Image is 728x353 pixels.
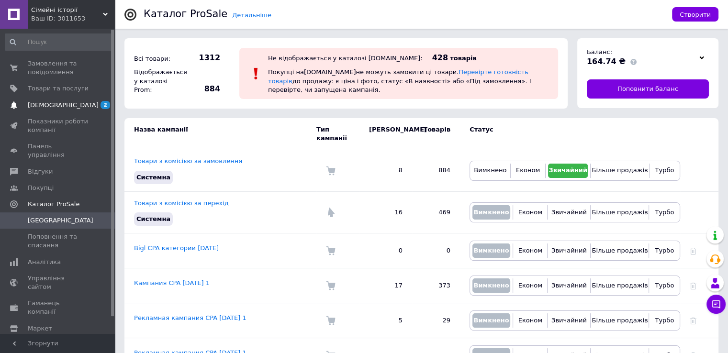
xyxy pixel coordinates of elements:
span: Економ [516,166,540,174]
button: Турбо [651,313,677,328]
span: 164.74 ₴ [587,57,626,66]
span: Управління сайтом [28,274,89,291]
span: Економ [518,247,542,254]
a: Видалити [690,247,696,254]
input: Пошук [5,33,113,51]
span: Звичайний [551,282,587,289]
span: Каталог ProSale [28,200,79,209]
button: Турбо [651,205,677,220]
td: 29 [412,303,460,338]
td: 0 [359,233,412,268]
td: 16 [359,191,412,233]
span: Вимкнено [473,317,509,324]
span: Покупці на [DOMAIN_NAME] не можуть замовити ці товари. до продажу: є ціна і фото, статус «В наявн... [268,68,531,93]
span: Більше продажів [592,247,648,254]
span: Більше продажів [592,317,648,324]
span: Панель управління [28,142,89,159]
span: товарів [450,55,476,62]
span: Поповнення та списання [28,232,89,250]
span: Вимкнено [474,166,506,174]
button: Більше продажів [593,243,646,258]
span: Вимкнено [473,209,509,216]
button: Створити [672,7,718,22]
span: Сімейні історії [31,6,103,14]
span: Більше продажів [592,209,648,216]
button: Звичайний [548,164,588,178]
button: Економ [515,243,545,258]
button: Турбо [652,164,677,178]
img: Комісія за замовлення [326,316,336,325]
a: Товари з комісією за замовлення [134,157,242,165]
div: Відображається у каталозі Prom: [132,66,184,97]
td: [PERSON_NAME] [359,118,412,150]
span: Турбо [655,166,674,174]
a: Кампания CPA [DATE] 1 [134,279,210,287]
button: Більше продажів [593,313,646,328]
span: 884 [187,84,220,94]
button: Економ [515,278,545,293]
button: Звичайний [550,313,588,328]
img: Комісія за замовлення [326,281,336,290]
td: 884 [412,150,460,191]
div: Ваш ID: 3011653 [31,14,115,23]
span: Поповнити баланс [617,85,678,93]
span: 2 [101,101,110,109]
div: Всі товари: [132,52,184,66]
a: Bigl CPA категории [DATE] [134,244,219,252]
a: Рекламная кампания CPA [DATE] 1 [134,314,246,321]
span: Більше продажів [592,282,648,289]
td: 0 [412,233,460,268]
button: Вимкнено [472,278,510,293]
button: Звичайний [550,278,588,293]
span: Турбо [655,247,674,254]
span: Економ [518,282,542,289]
td: Статус [460,118,680,150]
span: 1312 [187,53,220,63]
button: Економ [515,205,545,220]
span: Замовлення та повідомлення [28,59,89,77]
img: Комісія за замовлення [326,166,336,176]
span: [GEOGRAPHIC_DATA] [28,216,93,225]
div: Не відображається у каталозі [DOMAIN_NAME]: [268,55,423,62]
div: Каталог ProSale [144,9,227,19]
a: Видалити [690,317,696,324]
span: Звичайний [551,247,587,254]
img: Комісія за перехід [326,208,336,217]
span: Вимкнено [473,282,509,289]
span: Системна [136,174,170,181]
td: Назва кампанії [124,118,316,150]
span: Більше продажів [592,166,648,174]
span: Турбо [655,317,674,324]
span: Економ [518,317,542,324]
span: Турбо [655,209,674,216]
span: Звичайний [549,166,587,174]
td: 8 [359,150,412,191]
button: Економ [515,313,545,328]
span: Відгуки [28,167,53,176]
a: Детальніше [232,11,271,19]
span: 428 [432,53,448,62]
button: Чат з покупцем [706,295,726,314]
a: Перевірте готовність товарів [268,68,528,84]
button: Вимкнено [472,313,510,328]
span: Створити [680,11,711,18]
span: Аналітика [28,258,61,266]
td: Тип кампанії [316,118,359,150]
span: Маркет [28,324,52,333]
td: 373 [412,268,460,303]
span: Вимкнено [473,247,509,254]
button: Більше продажів [593,205,646,220]
span: Системна [136,215,170,222]
button: Звичайний [550,205,588,220]
span: Турбо [655,282,674,289]
button: Вимкнено [472,243,510,258]
span: Гаманець компанії [28,299,89,316]
span: Економ [518,209,542,216]
img: Комісія за замовлення [326,246,336,255]
span: Звичайний [551,209,587,216]
button: Більше продажів [593,164,646,178]
span: Баланс: [587,48,612,55]
span: Показники роботи компанії [28,117,89,134]
button: Вимкнено [472,164,508,178]
a: Видалити [690,282,696,289]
